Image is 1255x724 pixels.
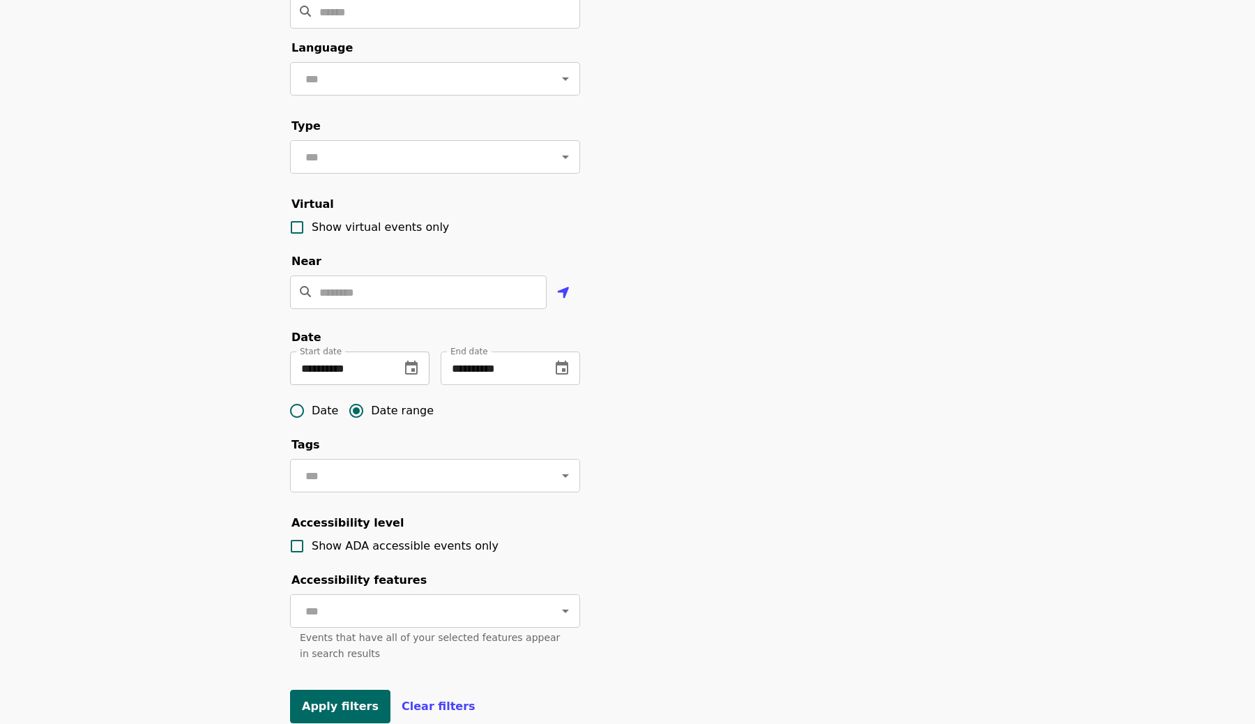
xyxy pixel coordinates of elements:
span: Clear filters [402,700,476,713]
span: Near [291,255,321,268]
span: Show ADA accessible events only [312,539,499,552]
span: Accessibility level [291,516,404,529]
span: Date [312,402,338,419]
span: Virtual [291,197,334,211]
button: Open [556,466,575,485]
span: Date [291,331,321,344]
button: Clear filters [402,698,476,715]
button: Open [556,147,575,167]
i: search icon [300,285,311,299]
span: Type [291,119,321,133]
span: Date range [371,402,434,419]
span: Tags [291,438,320,451]
button: change date [545,352,579,385]
span: Start date [300,347,342,356]
span: Events that have all of your selected features appear in search results [300,632,560,659]
span: Show virtual events only [312,220,449,234]
button: Apply filters [290,690,390,723]
i: search icon [300,5,311,18]
span: End date [450,347,488,356]
i: location-arrow icon [557,285,570,301]
input: Location [319,276,547,309]
span: Accessibility features [291,573,427,587]
button: Open [556,601,575,621]
span: Language [291,41,353,54]
button: change date [395,352,428,385]
button: Use my location [547,277,580,310]
button: Open [556,69,575,89]
span: Apply filters [302,700,379,713]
